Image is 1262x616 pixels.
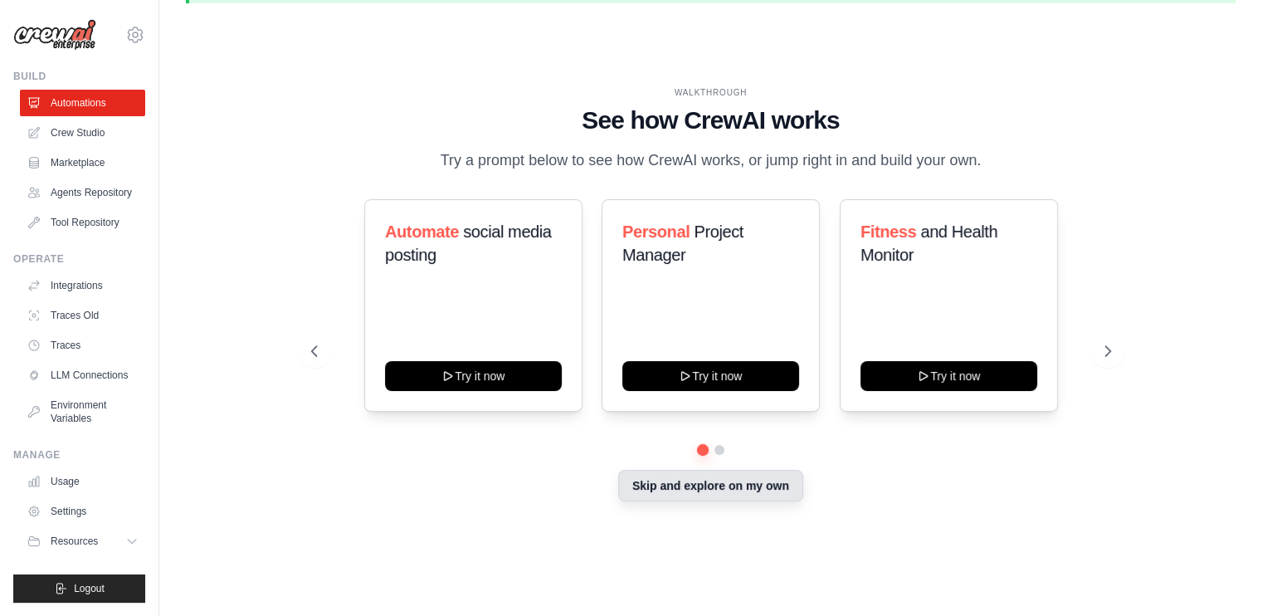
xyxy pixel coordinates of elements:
div: Operate [13,252,145,266]
a: Automations [20,90,145,116]
div: Manage [13,448,145,462]
a: Environment Variables [20,392,145,432]
span: social media posting [385,222,552,264]
a: Agents Repository [20,179,145,206]
iframe: Chat Widget [1179,536,1262,616]
a: Tool Repository [20,209,145,236]
button: Try it now [860,361,1037,391]
button: Resources [20,528,145,555]
span: and Health Monitor [860,222,997,264]
button: Logout [13,574,145,603]
button: Try it now [622,361,799,391]
a: Usage [20,468,145,495]
a: LLM Connections [20,362,145,389]
span: Fitness [860,222,916,241]
button: Skip and explore on my own [618,470,803,501]
img: Logo [13,19,96,51]
a: Integrations [20,272,145,299]
span: Personal [622,222,689,241]
span: Resources [51,535,98,548]
a: Crew Studio [20,120,145,146]
a: Settings [20,498,145,525]
div: WALKTHROUGH [311,86,1111,99]
a: Traces Old [20,302,145,329]
span: Automate [385,222,459,241]
h1: See how CrewAI works [311,105,1111,135]
a: Marketplace [20,149,145,176]
p: Try a prompt below to see how CrewAI works, or jump right in and build your own. [432,149,990,173]
span: Logout [74,582,105,595]
a: Traces [20,332,145,359]
button: Try it now [385,361,562,391]
div: Build [13,70,145,83]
